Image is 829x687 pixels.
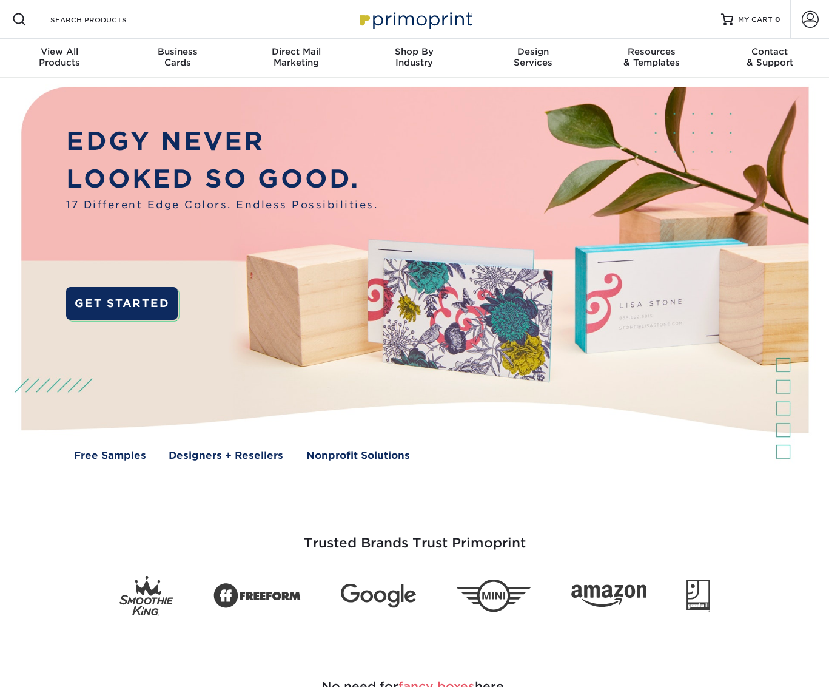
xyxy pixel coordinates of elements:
span: Direct Mail [237,46,355,57]
img: Mini [456,579,531,612]
div: Marketing [237,46,355,68]
span: 17 Different Edge Colors. Endless Possibilities. [66,197,378,212]
a: Designers + Resellers [169,448,283,463]
a: Free Samples [74,448,146,463]
a: BusinessCards [118,39,237,78]
a: Resources& Templates [592,39,710,78]
div: Industry [355,46,474,68]
a: Shop ByIndustry [355,39,474,78]
h3: Trusted Brands Trust Primoprint [60,506,770,566]
input: SEARCH PRODUCTS..... [49,12,167,27]
img: Goodwill [686,580,710,612]
span: Design [474,46,592,57]
span: 0 [775,15,780,24]
span: Contact [711,46,829,57]
span: Business [118,46,237,57]
img: Google [341,583,416,608]
a: GET STARTED [66,287,178,320]
a: Nonprofit Solutions [306,448,410,463]
div: & Support [711,46,829,68]
span: MY CART [738,15,773,25]
div: Cards [118,46,237,68]
a: Direct MailMarketing [237,39,355,78]
a: DesignServices [474,39,592,78]
p: LOOKED SO GOOD. [66,160,378,198]
span: Resources [592,46,710,57]
img: Smoothie King [119,575,173,616]
a: Contact& Support [711,39,829,78]
div: & Templates [592,46,710,68]
p: EDGY NEVER [66,123,378,160]
img: Freeform [213,577,301,615]
img: Amazon [571,584,646,607]
span: Shop By [355,46,474,57]
div: Services [474,46,592,68]
img: Primoprint [354,6,475,32]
